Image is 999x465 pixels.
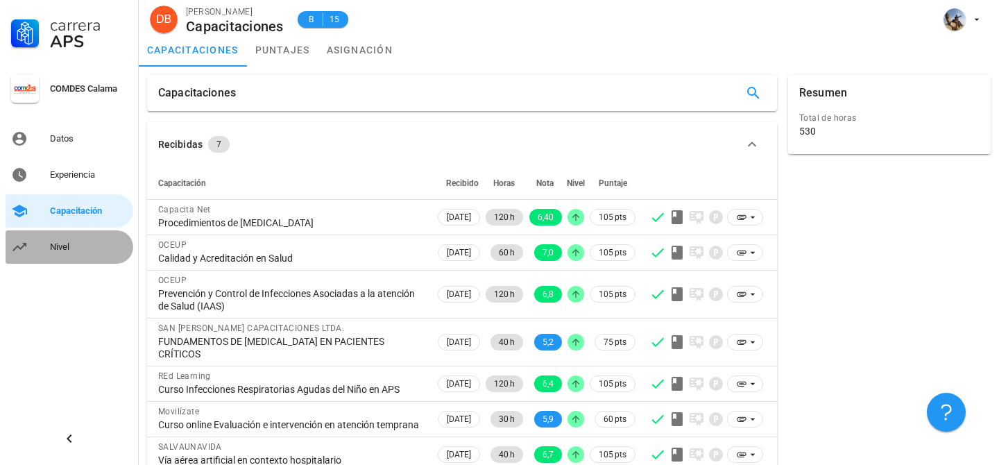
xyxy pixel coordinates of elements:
[6,122,133,155] a: Datos
[494,209,515,226] span: 120 h
[50,169,128,180] div: Experiencia
[50,205,128,217] div: Capacitación
[604,335,626,349] span: 75 pts
[447,287,471,302] span: [DATE]
[186,5,284,19] div: [PERSON_NAME]
[158,240,187,250] span: OCEUP
[799,125,816,137] div: 530
[247,33,318,67] a: puntajes
[799,75,847,111] div: Resumen
[536,178,554,188] span: Nota
[543,286,554,303] span: 6,8
[599,377,626,391] span: 105 pts
[158,335,424,360] div: FUNDAMENTOS DE [MEDICAL_DATA] EN PACIENTES CRÍTICOS
[50,83,128,94] div: COMDES Calama
[599,210,626,224] span: 105 pts
[543,446,554,463] span: 6,7
[147,122,777,167] button: Recibidas 7
[494,286,515,303] span: 120 h
[543,375,554,392] span: 6,4
[587,167,638,200] th: Puntaje
[599,287,626,301] span: 105 pts
[6,194,133,228] a: Capacitación
[158,137,203,152] div: Recibidas
[186,19,284,34] div: Capacitaciones
[158,178,206,188] span: Capacitación
[447,376,471,391] span: [DATE]
[799,111,980,125] div: Total de horas
[156,6,171,33] span: DB
[499,244,515,261] span: 60 h
[526,167,565,200] th: Nota
[599,246,626,260] span: 105 pts
[50,242,128,253] div: Nivel
[543,411,554,428] span: 5,9
[447,412,471,427] span: [DATE]
[494,375,515,392] span: 120 h
[50,33,128,50] div: APS
[599,178,627,188] span: Puntaje
[50,133,128,144] div: Datos
[565,167,587,200] th: Nivel
[158,371,211,381] span: REd Learning
[6,230,133,264] a: Nivel
[6,158,133,192] a: Experiencia
[567,178,585,188] span: Nivel
[329,12,340,26] span: 15
[158,205,211,214] span: Capacita Net
[158,75,236,111] div: Capacitaciones
[538,209,554,226] span: 6,40
[158,287,424,312] div: Prevención y Control de Infecciones Asociadas a la atención de Salud (IAAS)
[499,411,515,428] span: 30 h
[150,6,178,33] div: avatar
[447,210,471,225] span: [DATE]
[216,136,221,153] span: 7
[50,17,128,33] div: Carrera
[447,335,471,350] span: [DATE]
[158,442,222,452] span: SALVAUNAVIDA
[447,245,471,260] span: [DATE]
[604,412,626,426] span: 60 pts
[158,407,199,416] span: Movilízate
[306,12,317,26] span: B
[435,167,483,200] th: Recibido
[158,276,187,285] span: OCEUP
[139,33,247,67] a: capacitaciones
[493,178,515,188] span: Horas
[318,33,402,67] a: asignación
[599,448,626,462] span: 105 pts
[499,334,515,350] span: 40 h
[158,323,344,333] span: SAN [PERSON_NAME] CAPACITACIONES LTDA.
[158,252,424,264] div: Calidad y Acreditación en Salud
[543,244,554,261] span: 7,0
[147,167,435,200] th: Capacitación
[447,447,471,462] span: [DATE]
[158,383,424,396] div: Curso Infecciones Respiratorias Agudas del Niño en APS
[446,178,479,188] span: Recibido
[499,446,515,463] span: 40 h
[483,167,526,200] th: Horas
[943,8,966,31] div: avatar
[543,334,554,350] span: 5,2
[158,418,424,431] div: Curso online Evaluación e intervención en atención temprana
[158,217,424,229] div: Procedimientos de [MEDICAL_DATA]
